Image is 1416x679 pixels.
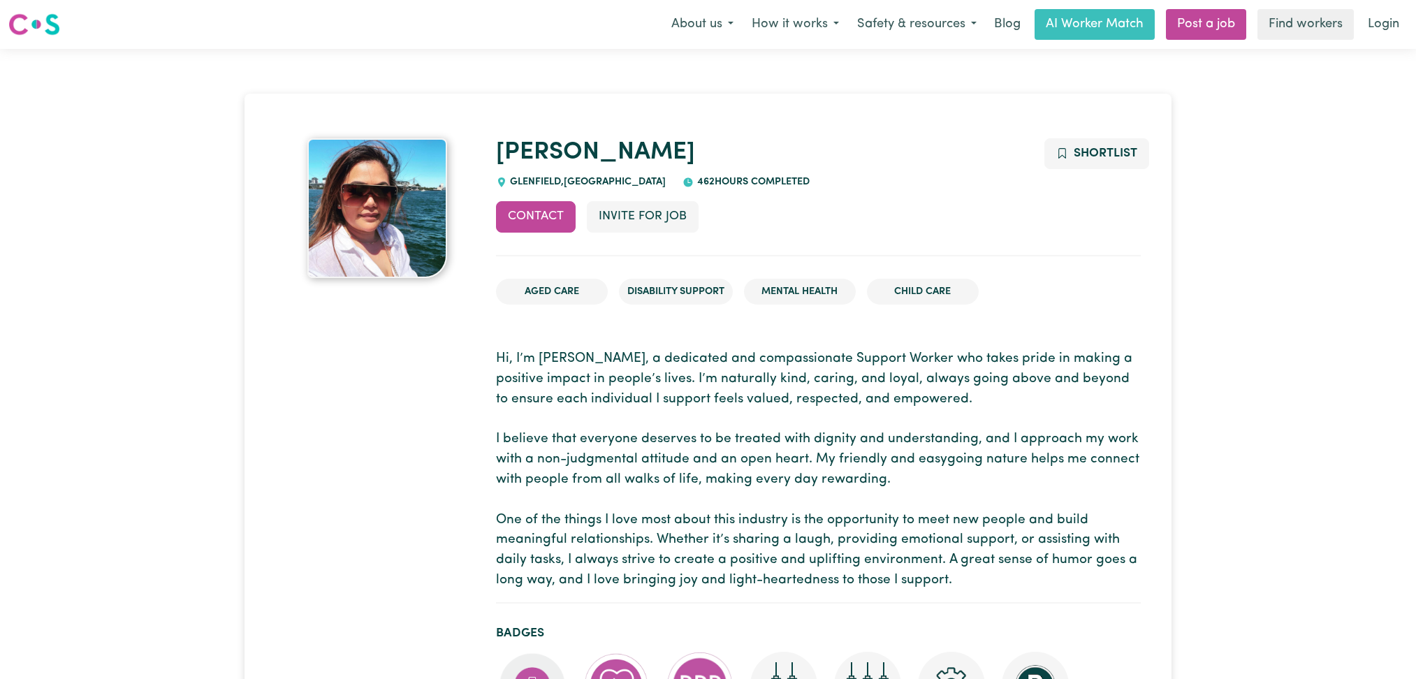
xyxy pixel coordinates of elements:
img: Careseekers logo [8,12,60,37]
a: Find workers [1257,9,1354,40]
li: Disability Support [619,279,733,305]
button: Invite for Job [587,201,699,232]
a: Login [1359,9,1408,40]
a: Post a job [1166,9,1246,40]
a: [PERSON_NAME] [496,140,695,165]
span: 462 hours completed [694,177,810,187]
img: Connie [307,138,447,278]
button: Contact [496,201,576,232]
a: Blog [986,9,1029,40]
a: AI Worker Match [1035,9,1155,40]
button: How it works [743,10,848,39]
li: Child care [867,279,979,305]
span: Shortlist [1074,147,1137,159]
span: GLENFIELD , [GEOGRAPHIC_DATA] [507,177,666,187]
button: Add to shortlist [1044,138,1150,169]
h2: Badges [496,626,1141,641]
a: Careseekers logo [8,8,60,41]
button: About us [662,10,743,39]
p: Hi, I’m [PERSON_NAME], a dedicated and compassionate Support Worker who takes pride in making a p... [496,349,1141,591]
li: Mental Health [744,279,856,305]
li: Aged Care [496,279,608,305]
a: Connie 's profile picture' [275,138,479,278]
button: Safety & resources [848,10,986,39]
